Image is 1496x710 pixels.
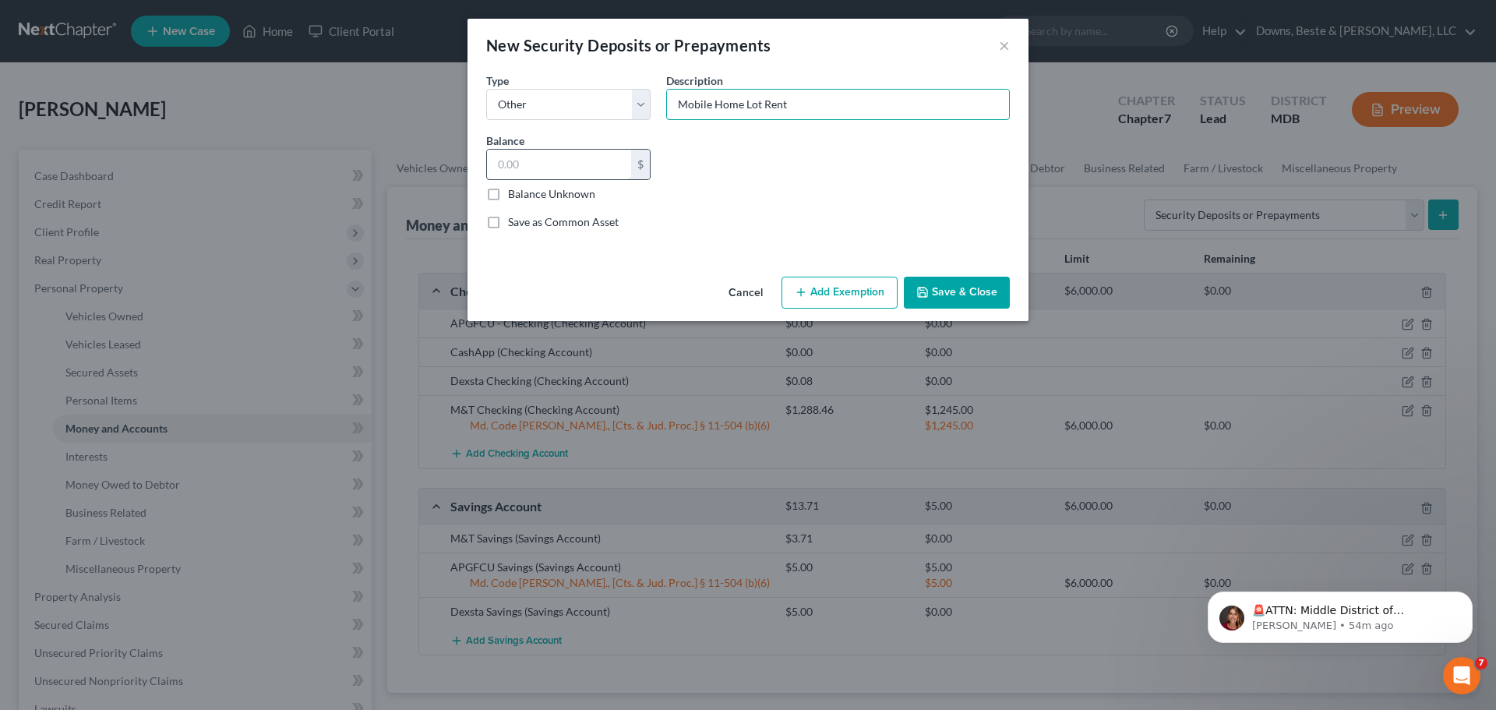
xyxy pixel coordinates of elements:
[508,214,619,230] label: Save as Common Asset
[666,74,723,87] span: Description
[486,132,524,149] label: Balance
[999,36,1010,55] button: ×
[1475,657,1487,669] span: 7
[486,34,771,56] div: New Security Deposits or Prepayments
[667,90,1009,119] input: Describe...
[1184,559,1496,668] iframe: Intercom notifications message
[487,150,631,179] input: 0.00
[508,186,595,202] label: Balance Unknown
[631,150,650,179] div: $
[904,277,1010,309] button: Save & Close
[486,72,509,89] label: Type
[782,277,898,309] button: Add Exemption
[1443,657,1480,694] iframe: Intercom live chat
[716,278,775,309] button: Cancel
